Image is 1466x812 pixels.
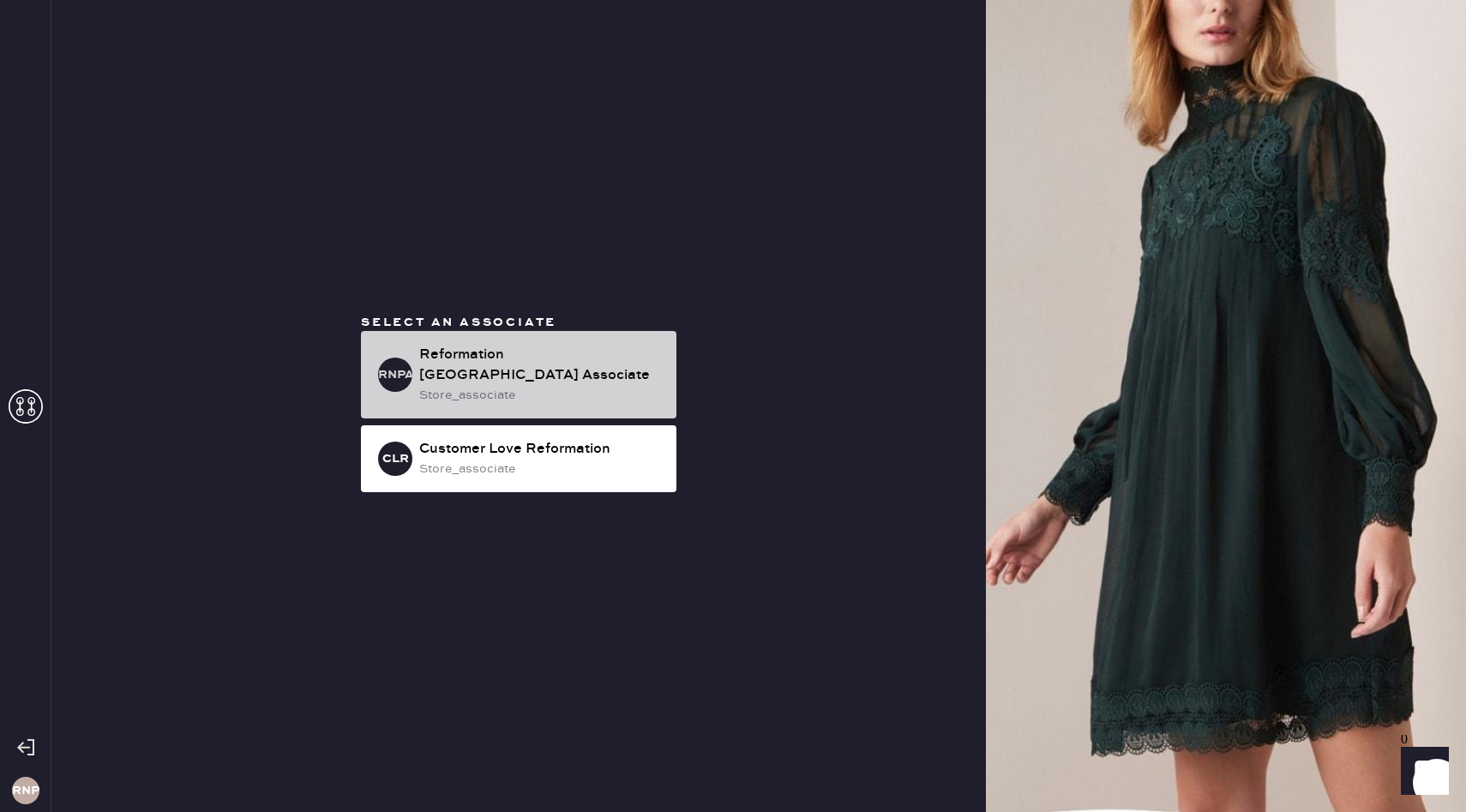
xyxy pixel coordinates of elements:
div: Reformation [GEOGRAPHIC_DATA] Associate [419,345,663,386]
h3: RNP [12,785,39,797]
div: store_associate [419,386,663,405]
iframe: Front Chat [1385,735,1458,809]
div: Customer Love Reformation [419,439,663,460]
span: Select an associate [361,315,556,330]
div: store_associate [419,460,663,478]
h3: RNPA [378,369,412,381]
h3: CLR [382,453,409,465]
